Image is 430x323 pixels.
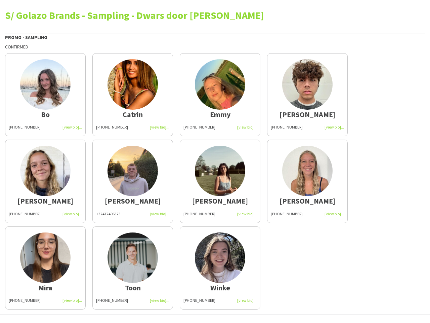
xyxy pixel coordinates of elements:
div: Promo - Sampling [5,34,425,40]
img: thumb-0c803531-dee6-47ae-b7fd-4718ed0cd2d1.jpg [107,146,158,196]
img: thumb-6488cdcc88d7a.jpg [107,59,158,110]
img: thumb-669e7bef72734.jpg [20,146,71,196]
div: Bo [9,111,82,117]
span: [PHONE_NUMBER] [9,124,41,130]
div: Toon [96,285,169,291]
img: thumb-669965cae5442.jpeg [282,146,333,196]
img: thumb-68bdab7757154.jpeg [195,146,245,196]
div: Confirmed [5,44,425,50]
img: thumb-67176a5f1720d.jpeg [107,232,158,283]
span: 32472496323 [98,211,121,216]
div: Winke [183,285,257,291]
div: [PERSON_NAME] [271,198,344,204]
div: [PERSON_NAME] [271,111,344,117]
span: [PHONE_NUMBER] [9,211,41,216]
div: Catrin [96,111,169,117]
div: S/ Golazo Brands - Sampling - Dwars door [PERSON_NAME] [5,10,425,20]
img: thumb-68c98190617bd.jpeg [20,59,71,110]
span: [PHONE_NUMBER] [9,298,41,303]
span: [PHONE_NUMBER] [183,124,215,130]
span: [PHONE_NUMBER] [183,211,215,216]
img: thumb-67efc9ad41b8f.jpeg [195,232,245,283]
div: [PERSON_NAME] [9,198,82,204]
span: [PHONE_NUMBER] [96,298,128,303]
div: [PERSON_NAME] [183,198,257,204]
span: [PHONE_NUMBER] [271,211,303,216]
div: Mira [9,285,82,291]
div: + [96,211,169,217]
div: [PERSON_NAME] [96,198,169,204]
img: thumb-677efb526df0d.jpg [282,59,333,110]
span: [PHONE_NUMBER] [271,124,303,130]
img: thumb-67d05909e6592.png [20,232,71,283]
div: Emmy [183,111,257,117]
span: [PHONE_NUMBER] [96,124,128,130]
img: thumb-660fea4a1898e.jpeg [195,59,245,110]
span: [PHONE_NUMBER] [183,298,215,303]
